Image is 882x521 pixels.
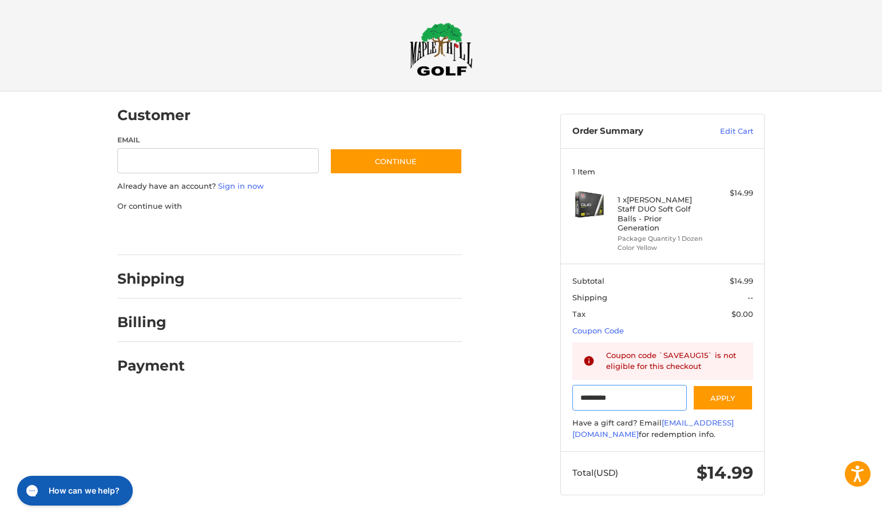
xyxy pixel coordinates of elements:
span: Tax [572,309,586,319]
iframe: Gorgias live chat messenger [11,472,136,510]
a: [EMAIL_ADDRESS][DOMAIN_NAME] [572,418,734,439]
span: Shipping [572,293,607,302]
iframe: PayPal-venmo [308,223,394,244]
h2: Billing [117,313,184,331]
span: $14.99 [697,462,753,483]
button: Continue [330,148,462,174]
span: $0.00 [731,309,753,319]
h2: Payment [117,357,185,375]
div: Coupon code `SAVEAUG15` is not eligible for this checkout [606,350,742,372]
span: Total (USD) [572,467,618,478]
h2: Customer [117,106,191,124]
button: Apply [693,385,753,411]
div: Have a gift card? Email for redemption info. [572,417,753,440]
a: Edit Cart [695,126,753,137]
p: Or continue with [117,201,462,212]
label: Email [117,135,319,145]
iframe: PayPal-paypal [114,223,200,244]
span: -- [747,293,753,302]
iframe: PayPal-paylater [211,223,296,244]
input: Gift Certificate or Coupon Code [572,385,687,411]
div: $14.99 [708,188,753,199]
img: Maple Hill Golf [410,22,473,76]
h4: 1 x [PERSON_NAME] Staff DUO Soft Golf Balls - Prior Generation [618,195,705,232]
li: Color Yellow [618,243,705,253]
h2: Shipping [117,270,185,288]
span: $14.99 [730,276,753,285]
li: Package Quantity 1 Dozen [618,234,705,244]
a: Coupon Code [572,326,624,335]
h3: Order Summary [572,126,695,137]
p: Already have an account? [117,181,462,192]
h3: 1 Item [572,167,753,176]
span: Subtotal [572,276,604,285]
a: Sign in now [218,181,264,190]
